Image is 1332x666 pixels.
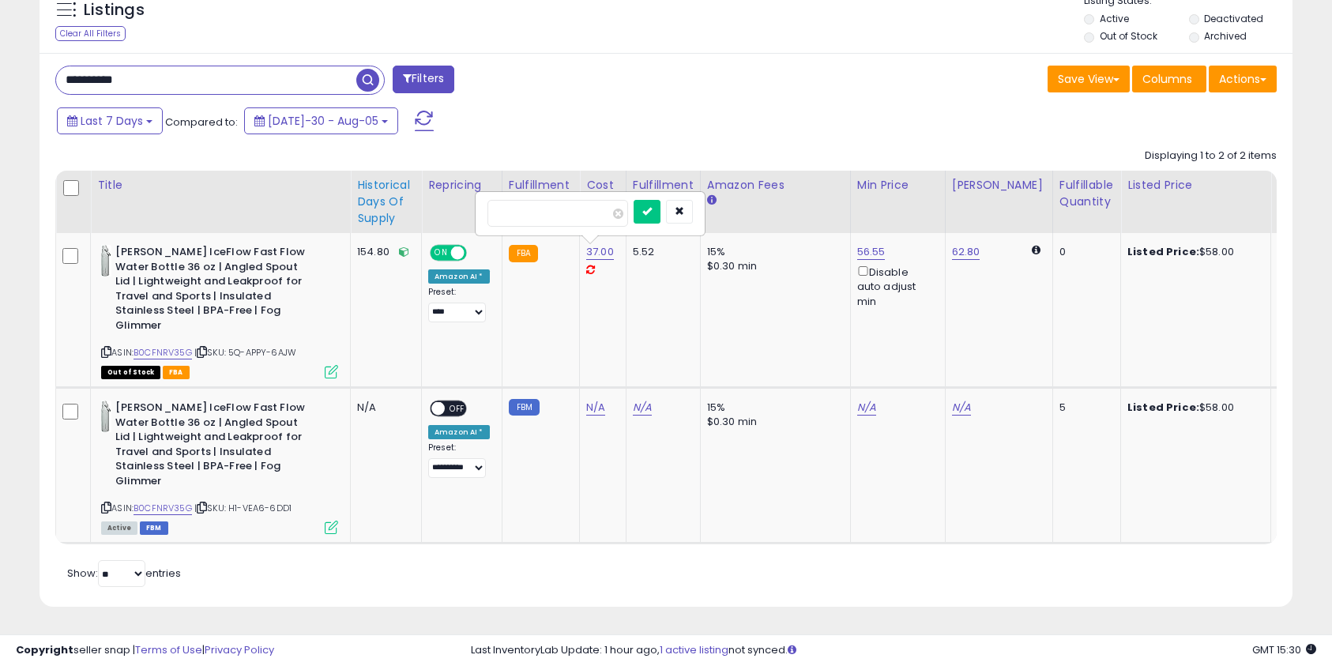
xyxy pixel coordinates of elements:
[707,194,717,208] small: Amazon Fees.
[586,400,605,416] a: N/A
[393,66,454,93] button: Filters
[16,643,274,658] div: seller snap | |
[471,643,1316,658] div: Last InventoryLab Update: 1 hour ago, not synced.
[509,399,540,416] small: FBM
[586,177,619,194] div: Cost
[428,287,490,322] div: Preset:
[1100,29,1157,43] label: Out of Stock
[101,401,111,432] img: 31iWk4hhr-L._SL40_.jpg
[428,442,490,478] div: Preset:
[633,400,652,416] a: N/A
[101,521,137,535] span: All listings currently available for purchase on Amazon
[445,402,470,416] span: OFF
[357,401,409,415] div: N/A
[1209,66,1277,92] button: Actions
[194,502,292,514] span: | SKU: H1-VEA6-6DD1
[163,366,190,379] span: FBA
[55,26,126,41] div: Clear All Filters
[1048,66,1130,92] button: Save View
[115,401,307,492] b: [PERSON_NAME] IceFlow Fast Flow Water Bottle 36 oz | Angled Spout Lid | Lightweight and Leakproof...
[428,425,490,439] div: Amazon AI *
[1142,71,1192,87] span: Columns
[1100,12,1129,25] label: Active
[194,346,296,359] span: | SKU: 5Q-APPY-6AJW
[952,244,980,260] a: 62.80
[857,400,876,416] a: N/A
[101,245,338,377] div: ASIN:
[431,246,451,260] span: ON
[586,244,614,260] a: 37.00
[1127,400,1199,415] b: Listed Price:
[1059,177,1114,210] div: Fulfillable Quantity
[1145,149,1277,164] div: Displaying 1 to 2 of 2 items
[268,113,378,129] span: [DATE]-30 - Aug-05
[707,177,844,194] div: Amazon Fees
[952,400,971,416] a: N/A
[81,113,143,129] span: Last 7 Days
[707,401,838,415] div: 15%
[857,263,933,309] div: Disable auto adjust min
[1059,245,1108,259] div: 0
[134,502,192,515] a: B0CFNRV35G
[140,521,168,535] span: FBM
[357,177,415,227] div: Historical Days Of Supply
[428,269,490,284] div: Amazon AI *
[101,366,160,379] span: All listings that are currently out of stock and unavailable for purchase on Amazon
[1127,244,1199,259] b: Listed Price:
[857,244,886,260] a: 56.55
[165,115,238,130] span: Compared to:
[101,245,111,277] img: 31iWk4hhr-L._SL40_.jpg
[1132,66,1206,92] button: Columns
[1127,177,1264,194] div: Listed Price
[1059,401,1108,415] div: 5
[67,566,181,581] span: Show: entries
[1127,401,1259,415] div: $58.00
[16,642,73,657] strong: Copyright
[134,346,192,359] a: B0CFNRV35G
[115,245,307,337] b: [PERSON_NAME] IceFlow Fast Flow Water Bottle 36 oz | Angled Spout Lid | Lightweight and Leakproof...
[135,642,202,657] a: Terms of Use
[57,107,163,134] button: Last 7 Days
[952,177,1046,194] div: [PERSON_NAME]
[244,107,398,134] button: [DATE]-30 - Aug-05
[97,177,344,194] div: Title
[707,259,838,273] div: $0.30 min
[101,401,338,532] div: ASIN:
[857,177,939,194] div: Min Price
[509,245,538,262] small: FBA
[205,642,274,657] a: Privacy Policy
[428,177,495,194] div: Repricing
[509,177,573,194] div: Fulfillment
[357,245,409,259] div: 154.80
[1204,12,1263,25] label: Deactivated
[1127,245,1259,259] div: $58.00
[660,642,728,657] a: 1 active listing
[633,177,694,210] div: Fulfillment Cost
[633,245,688,259] div: 5.52
[465,246,490,260] span: OFF
[707,245,838,259] div: 15%
[1252,642,1316,657] span: 2025-08-13 15:30 GMT
[707,415,838,429] div: $0.30 min
[1204,29,1247,43] label: Archived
